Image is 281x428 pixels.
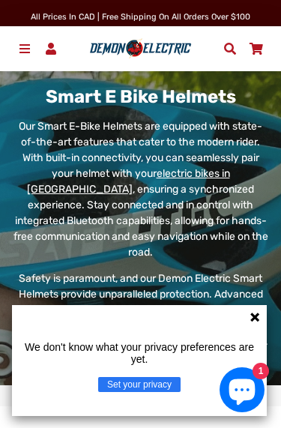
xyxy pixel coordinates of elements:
[18,341,261,365] p: We don't know what your privacy preferences are yet.
[87,38,194,59] img: Demon Electric logo
[98,377,181,392] button: Set your privacy
[31,12,250,22] span: All Prices in CAD | Free shipping on all orders over $100
[12,271,269,349] p: Safety is paramount, and our Demon Electric Smart Helmets provide unparalleled protection. Advanc...
[12,86,269,108] h1: Smart E Bike Helmets
[27,167,230,196] a: electric bikes in [GEOGRAPHIC_DATA]
[12,118,269,260] p: Our Smart E-Bike Helmets are equipped with state-of-the-art features that cater to the modern rid...
[215,367,269,416] inbox-online-store-chat: Shopify online store chat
